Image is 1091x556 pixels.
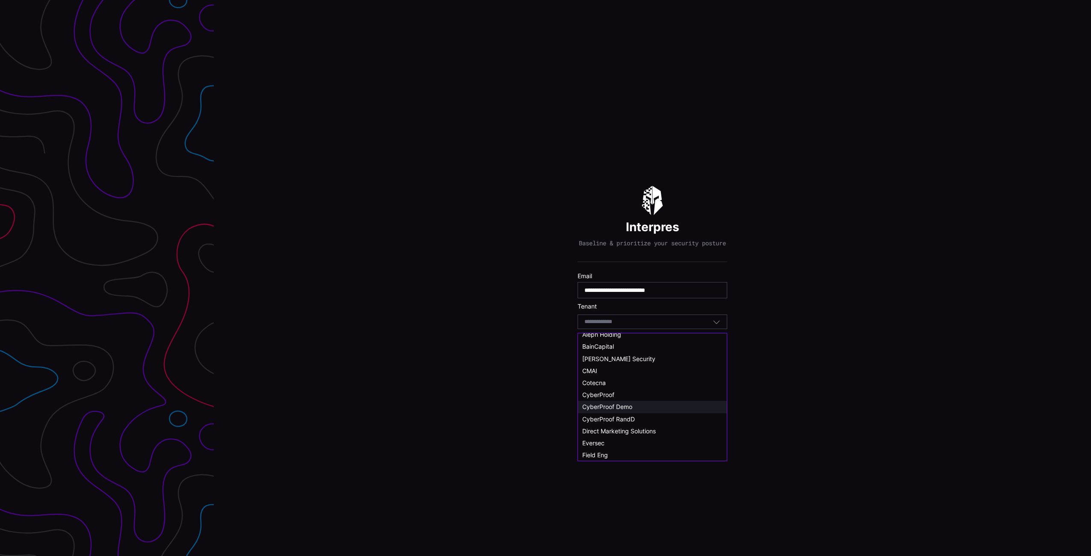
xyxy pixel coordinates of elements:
span: Aleph Holding [582,331,621,338]
span: CyberProof RandD [582,415,635,423]
span: Cotecna [582,379,606,386]
h1: Interpres [626,219,679,235]
label: Tenant [578,303,727,310]
span: [PERSON_NAME] Security [582,355,655,362]
span: CyberProof [582,391,614,398]
span: Direct Marketing Solutions [582,427,656,435]
span: CyberProof Demo [582,403,632,410]
p: Baseline & prioritize your security posture [579,239,726,247]
span: Eversec [582,439,604,447]
button: Toggle options menu [713,318,720,326]
label: Email [578,272,727,280]
span: BainCapital [582,343,614,350]
span: CMAI [582,367,597,374]
span: Field Eng [582,451,608,459]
